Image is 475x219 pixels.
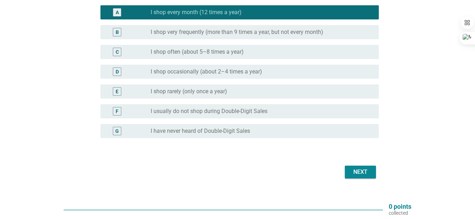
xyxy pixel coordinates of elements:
[351,168,370,176] div: Next
[151,128,250,135] label: I have never heard of Double-Digit Sales
[151,68,262,75] label: I shop occasionally (about 2–4 times a year)
[116,68,119,76] div: D
[116,88,118,95] div: E
[151,48,244,55] label: I shop often (about 5–8 times a year)
[116,108,118,115] div: F
[389,210,411,216] p: collected
[116,9,119,16] div: A
[345,166,376,178] button: Next
[151,88,227,95] label: I shop rarely (only once a year)
[151,29,323,36] label: I shop very frequently (more than 9 times a year, but not every month)
[115,128,119,135] div: G
[116,48,119,56] div: C
[151,9,242,16] label: I shop every month (12 times a year)
[389,203,411,210] p: 0 points
[116,29,119,36] div: B
[151,108,267,115] label: I usually do not shop during Double-Digit Sales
